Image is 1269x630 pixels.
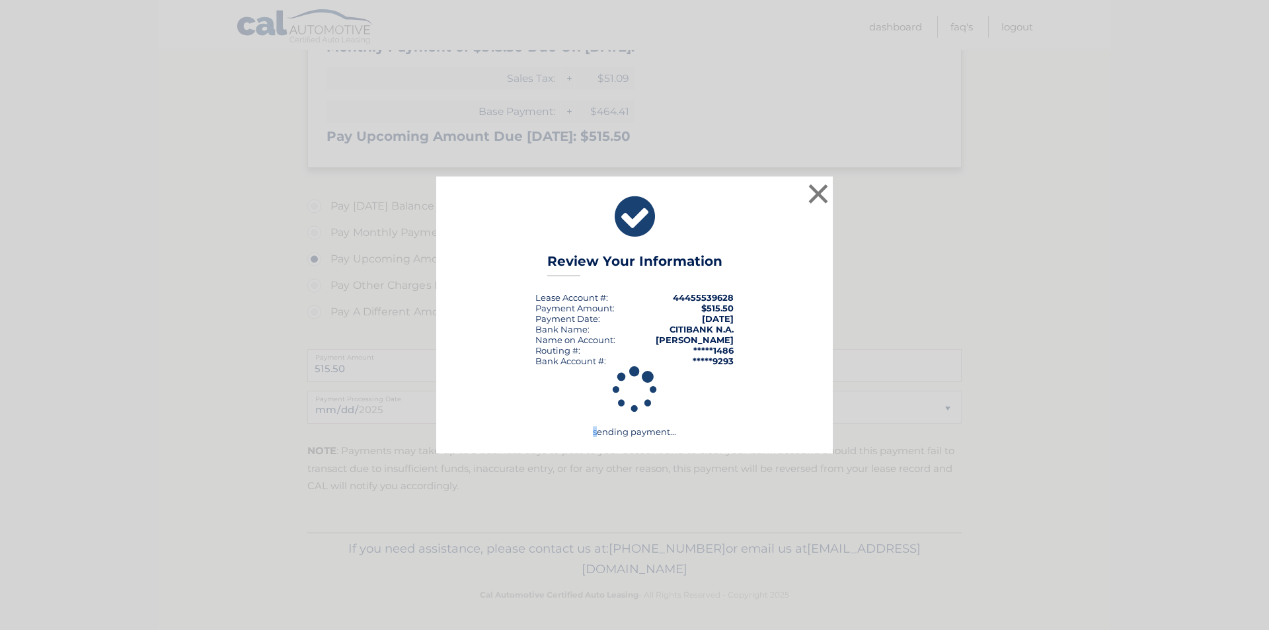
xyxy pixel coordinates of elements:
div: Lease Account #: [535,292,608,303]
div: : [535,313,600,324]
span: [DATE] [702,313,734,324]
strong: CITIBANK N.A. [670,324,734,335]
span: $515.50 [701,303,734,313]
div: Routing #: [535,345,580,356]
button: × [805,180,831,207]
div: sending payment... [453,366,816,438]
strong: 44455539628 [673,292,734,303]
div: Bank Name: [535,324,590,335]
strong: [PERSON_NAME] [656,335,734,345]
div: Bank Account #: [535,356,606,366]
span: Payment Date [535,313,598,324]
div: Name on Account: [535,335,615,345]
div: Payment Amount: [535,303,615,313]
h3: Review Your Information [547,253,722,276]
